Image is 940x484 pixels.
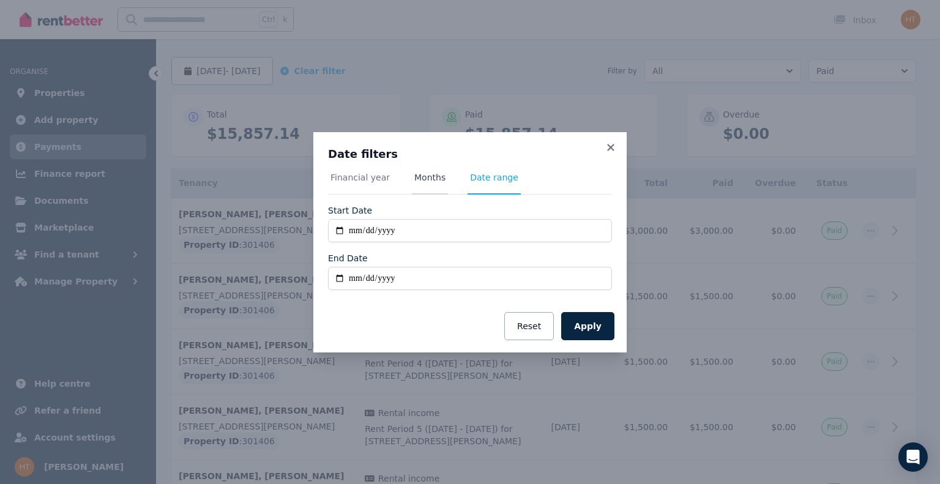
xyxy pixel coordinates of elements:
[330,171,390,184] span: Financial year
[898,442,928,472] div: Open Intercom Messenger
[328,171,612,195] nav: Tabs
[504,312,554,340] button: Reset
[561,312,614,340] button: Apply
[328,252,368,264] label: End Date
[470,171,518,184] span: Date range
[414,171,446,184] span: Months
[328,204,372,217] label: Start Date
[328,147,612,162] h3: Date filters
